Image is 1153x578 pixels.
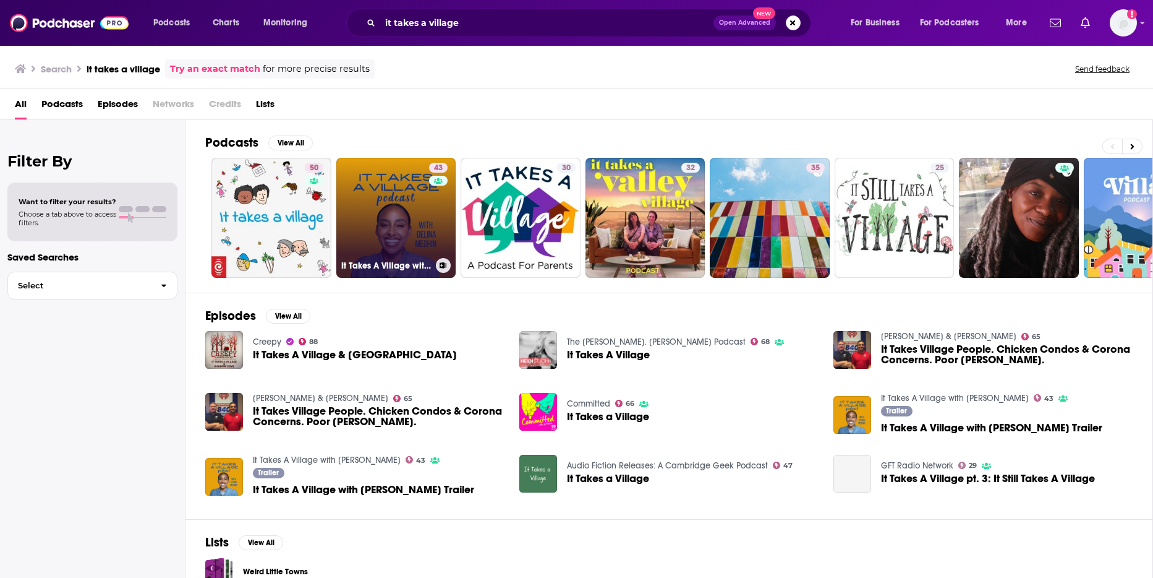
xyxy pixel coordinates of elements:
[1110,9,1137,37] img: User Profile
[205,13,247,33] a: Charts
[881,331,1016,342] a: Tony & Dwight
[404,396,412,402] span: 65
[205,135,313,150] a: PodcastsView All
[1021,333,1041,340] a: 65
[256,94,274,119] a: Lists
[1110,9,1137,37] button: Show profile menu
[87,63,160,75] h3: it takes a village
[209,94,241,119] span: Credits
[205,393,243,431] img: It Takes Village People. Chicken Condos & Corona Concerns. Poor Louie.
[205,535,229,550] h2: Lists
[239,535,283,550] button: View All
[519,331,557,369] img: It Takes A Village
[753,7,775,19] span: New
[710,158,830,278] a: 35
[881,423,1102,433] span: It Takes A Village with [PERSON_NAME] Trailer
[266,309,310,324] button: View All
[205,308,310,324] a: EpisodesView All
[255,13,323,33] button: open menu
[1110,9,1137,37] span: Logged in as mijal
[434,162,443,175] span: 43
[881,393,1029,403] a: It Takes A Village with Delina Medhin
[681,163,700,173] a: 32
[835,158,955,278] a: 25
[358,9,823,37] div: Search podcasts, credits, & more...
[205,458,243,496] img: It Takes A Village with Delina Medhin Trailer
[98,94,138,119] span: Episodes
[268,136,313,150] button: View All
[1032,334,1040,340] span: 65
[615,400,635,407] a: 66
[761,339,770,345] span: 68
[213,14,239,32] span: Charts
[310,162,318,175] span: 50
[585,158,705,278] a: 32
[8,282,151,290] span: Select
[205,535,283,550] a: ListsView All
[336,158,456,278] a: 43It Takes A Village with [PERSON_NAME]
[881,423,1102,433] a: It Takes A Village with Delina Medhin Trailer
[773,462,793,469] a: 47
[253,485,474,495] span: It Takes A Village with [PERSON_NAME] Trailer
[170,62,260,76] a: Try an exact match
[567,473,649,484] a: It Takes a Village
[41,94,83,119] a: Podcasts
[626,401,634,407] span: 66
[958,462,977,469] a: 29
[19,197,116,206] span: Want to filter your results?
[567,337,746,347] a: The Heidi St. John Podcast
[562,162,571,175] span: 30
[211,158,331,278] a: 50
[153,94,194,119] span: Networks
[1071,64,1133,74] button: Send feedback
[783,463,793,468] span: 47
[833,455,871,493] a: It Takes A Village pt. 3: It Still Takes A Village
[833,331,871,369] img: It Takes Village People. Chicken Condos & Corona Concerns. Poor Louie.
[205,135,258,150] h2: Podcasts
[567,412,649,422] a: It Takes a Village
[881,344,1133,365] span: It Takes Village People. Chicken Condos & Corona Concerns. Poor [PERSON_NAME].
[881,473,1095,484] a: It Takes A Village pt. 3: It Still Takes A Village
[719,20,770,26] span: Open Advanced
[263,14,307,32] span: Monitoring
[519,393,557,431] img: It Takes a Village
[253,350,457,360] span: It Takes A Village & [GEOGRAPHIC_DATA]
[309,339,318,345] span: 88
[205,331,243,369] a: It Takes A Village & Shadow Cove
[253,393,388,403] a: Tony & Dwight
[15,94,27,119] span: All
[997,13,1042,33] button: open menu
[19,210,116,227] span: Choose a tab above to access filters.
[1045,12,1066,33] a: Show notifications dropdown
[851,14,900,32] span: For Business
[567,460,768,471] a: Audio Fiction Releases: A Cambridge Geek Podcast
[811,162,820,175] span: 35
[930,163,949,173] a: 25
[205,308,256,324] h2: Episodes
[299,338,318,345] a: 88
[341,261,431,271] h3: It Takes A Village with [PERSON_NAME]
[429,163,448,173] a: 43
[881,460,953,471] a: GFT Radio Network
[253,455,401,465] a: It Takes A Village with Delina Medhin
[406,456,426,464] a: 43
[920,14,979,32] span: For Podcasters
[253,406,504,427] a: It Takes Village People. Chicken Condos & Corona Concerns. Poor Louie.
[7,272,177,300] button: Select
[416,458,425,464] span: 43
[912,13,997,33] button: open menu
[393,395,413,402] a: 65
[519,455,557,493] img: It Takes a Village
[935,162,944,175] span: 25
[842,13,915,33] button: open menu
